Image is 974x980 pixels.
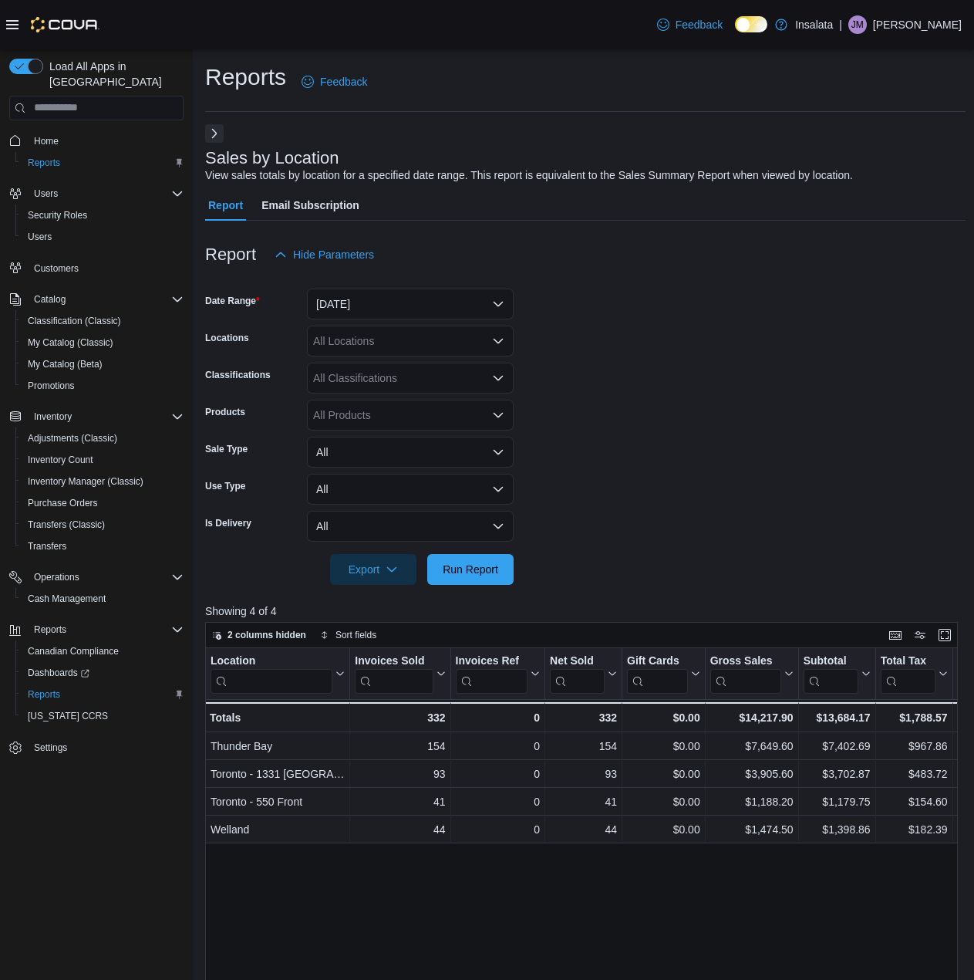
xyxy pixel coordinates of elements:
a: Cash Management [22,590,112,608]
span: Purchase Orders [28,497,98,509]
a: Purchase Orders [22,494,104,512]
div: 0 [456,708,540,727]
button: Sort fields [314,626,383,644]
button: Reports [15,684,190,705]
div: Total Tax [881,654,935,693]
div: James Moffitt [848,15,867,34]
h1: Reports [205,62,286,93]
div: 332 [355,708,445,727]
div: Totals [210,708,345,727]
a: Canadian Compliance [22,642,125,661]
button: All [307,511,514,542]
div: $0.00 [627,765,700,783]
span: Settings [34,742,67,754]
span: Inventory [34,411,72,423]
div: $0.00 [627,708,700,727]
button: Operations [3,566,190,588]
a: Reports [22,154,66,172]
span: Reports [34,623,66,636]
button: Location [211,654,345,693]
input: Dark Mode [735,16,767,32]
div: $0.00 [627,737,700,755]
div: $1,179.75 [804,792,871,811]
div: 332 [550,708,617,727]
button: Classification (Classic) [15,310,190,332]
span: Reports [28,688,60,701]
span: Reports [28,157,60,169]
button: Transfers [15,536,190,557]
nav: Complex example [9,123,184,799]
label: Use Type [205,480,245,492]
button: Net Sold [550,654,617,693]
button: Settings [3,736,190,759]
button: Users [15,226,190,248]
button: Invoices Ref [456,654,540,693]
h3: Sales by Location [205,149,339,167]
span: Reports [22,154,184,172]
span: Transfers [22,537,184,556]
button: Inventory [28,407,78,426]
label: Locations [205,332,249,344]
span: Catalog [28,290,184,309]
label: Sale Type [205,443,248,455]
button: 2 columns hidden [206,626,312,644]
button: Inventory Count [15,449,190,471]
a: Users [22,228,58,246]
span: Classification (Classic) [22,312,184,330]
button: Adjustments (Classic) [15,427,190,449]
span: Transfers (Classic) [22,515,184,534]
button: My Catalog (Classic) [15,332,190,353]
p: Showing 4 of 4 [205,603,966,619]
div: 0 [456,737,540,755]
button: Gross Sales [710,654,794,693]
div: $1,398.86 [804,820,871,839]
div: 41 [550,792,617,811]
a: Home [28,132,65,150]
button: Total Tax [881,654,948,693]
div: $182.39 [881,820,948,839]
span: Operations [28,568,184,586]
div: $14,217.90 [710,708,794,727]
div: $1,788.57 [881,708,948,727]
img: Cova [31,17,99,32]
button: Transfers (Classic) [15,514,190,536]
a: [US_STATE] CCRS [22,707,114,725]
div: $1,474.50 [710,820,794,839]
span: Operations [34,571,79,583]
div: 0 [456,820,540,839]
div: 44 [550,820,617,839]
span: Feedback [320,74,367,90]
span: Transfers (Classic) [28,519,105,531]
label: Classifications [205,369,271,381]
div: 0 [456,792,540,811]
button: Reports [3,619,190,640]
button: Reports [15,152,190,174]
h3: Report [205,245,256,264]
button: Home [3,130,190,152]
span: Inventory Count [22,451,184,469]
a: Inventory Manager (Classic) [22,472,150,491]
div: Location [211,654,332,668]
a: Promotions [22,377,81,395]
button: Users [28,184,64,203]
div: 44 [355,820,445,839]
span: Email Subscription [261,190,359,221]
div: Toronto - 1331 [GEOGRAPHIC_DATA] [211,765,345,783]
div: Gross Sales [710,654,781,693]
span: Report [208,190,243,221]
div: $967.86 [881,737,948,755]
button: Purchase Orders [15,492,190,514]
a: Settings [28,738,73,757]
button: Open list of options [492,335,504,347]
div: 93 [550,765,617,783]
a: Reports [22,685,66,704]
button: Next [205,124,224,143]
span: Washington CCRS [22,707,184,725]
div: Invoices Sold [355,654,433,693]
span: [US_STATE] CCRS [28,710,108,722]
span: Home [28,131,184,150]
div: 154 [550,737,617,755]
span: Inventory Count [28,454,93,466]
button: Inventory Manager (Classic) [15,471,190,492]
button: Enter fullscreen [935,626,954,644]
